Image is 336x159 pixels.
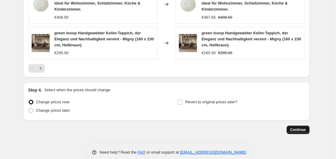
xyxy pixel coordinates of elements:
[138,150,145,154] a: FAQ
[202,50,216,56] div: €265.50
[290,127,306,132] span: Continue
[54,31,154,47] span: green looop Handgewebter Kelim-Teppich, der Eleganz und Nachhaltigkeit vereint - Migny (160 x 230...
[179,34,197,52] img: 91Aj-cBOCaL_80x.jpg
[180,150,246,154] a: [EMAIL_ADDRESS][DOMAIN_NAME]
[28,64,45,73] nav: Pagination
[202,31,301,47] span: green looop Handgewebter Kelim-Teppich, der Eleganz und Nachhaltigkeit vereint - Migny (160 x 230...
[218,14,232,20] strike: €408.50
[54,50,69,56] div: €295.00
[287,126,310,134] button: Continue
[36,108,70,113] span: Change prices later
[185,100,237,104] span: Revert to original prices later?
[54,14,69,20] div: €408.50
[36,100,70,104] span: Change prices now
[202,14,216,20] div: €367.65
[44,87,110,93] p: Select when the prices should change
[28,87,42,93] h2: Step 4.
[36,64,45,73] button: Next
[218,50,232,56] strike: €295.00
[145,150,180,154] span: or email support at
[100,150,138,154] span: Need help? Read the
[32,34,50,52] img: 91Aj-cBOCaL_80x.jpg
